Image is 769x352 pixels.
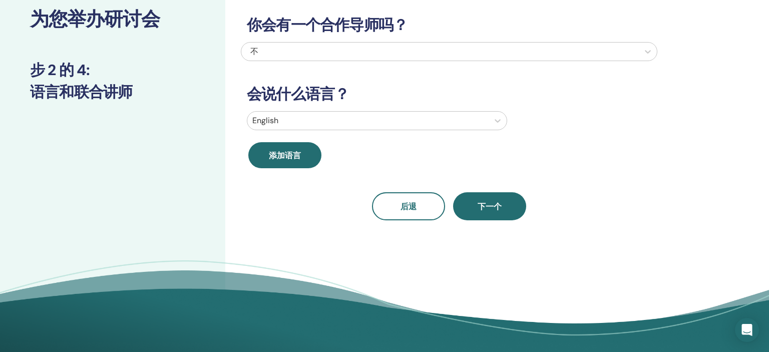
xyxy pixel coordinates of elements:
[401,201,417,212] span: 后退
[372,192,445,220] button: 后退
[30,83,195,101] h3: 语言和联合讲师
[453,192,526,220] button: 下一个
[30,8,195,31] h2: 为您举办研讨会
[241,85,657,103] h3: 会说什么语言？
[30,61,195,79] h3: 步 2 的 4 :
[269,150,301,161] span: 添加语言
[478,201,502,212] span: 下一个
[250,46,258,57] span: 不
[241,16,657,34] h3: 你会有一个合作导师吗？
[735,318,759,342] div: Open Intercom Messenger
[248,142,321,168] button: 添加语言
